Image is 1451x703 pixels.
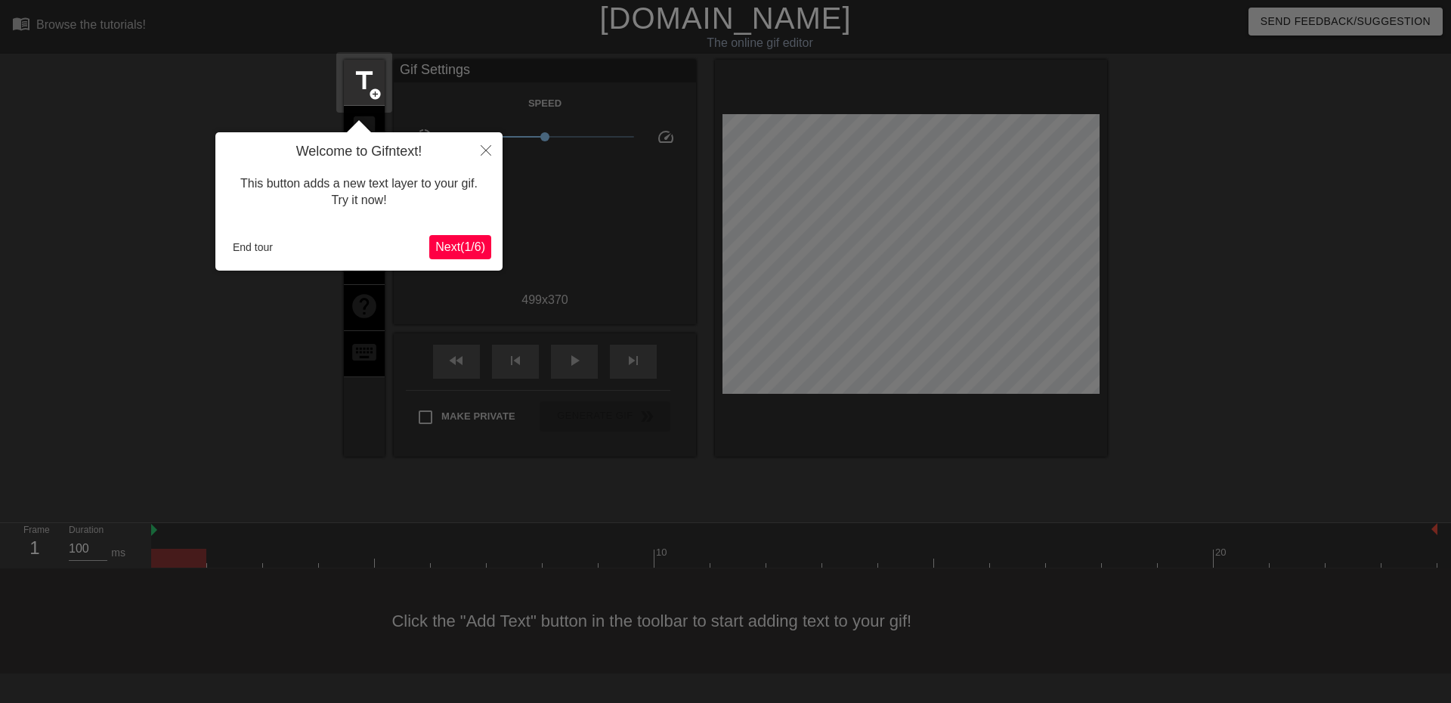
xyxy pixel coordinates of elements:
[227,160,491,225] div: This button adds a new text layer to your gif. Try it now!
[469,132,503,167] button: Close
[429,235,491,259] button: Next
[227,144,491,160] h4: Welcome to Gifntext!
[435,240,485,253] span: Next ( 1 / 6 )
[227,236,279,259] button: End tour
